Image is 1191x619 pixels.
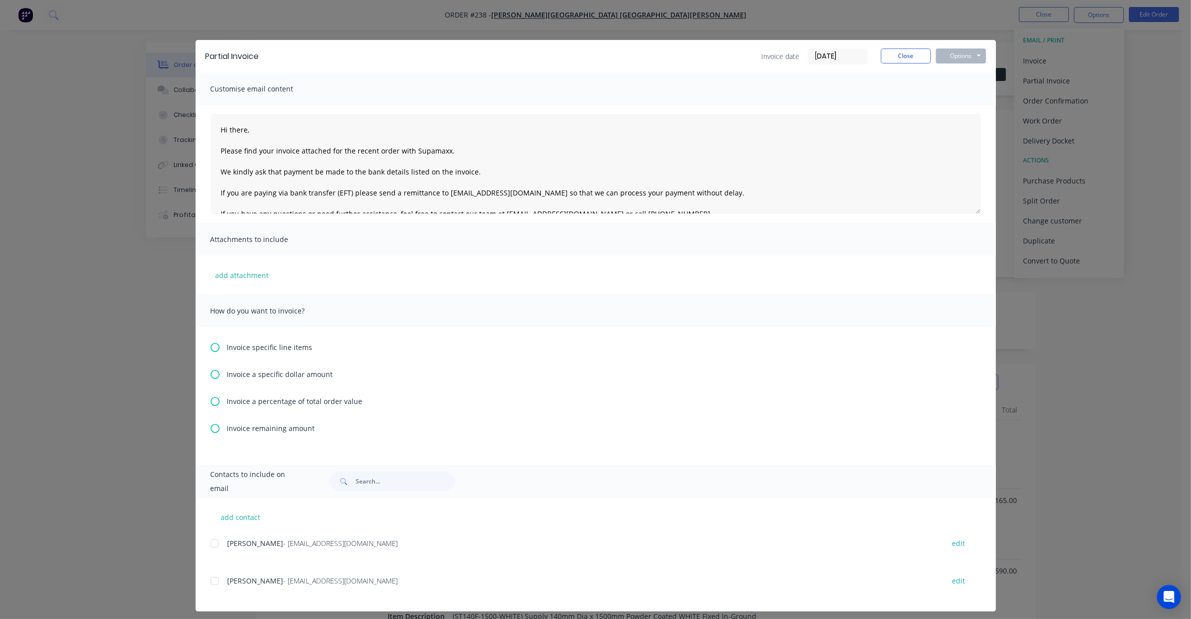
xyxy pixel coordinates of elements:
span: How do you want to invoice? [211,304,321,318]
button: add contact [211,509,271,524]
button: Options [936,48,986,63]
span: Contacts to include on email [211,467,305,495]
span: Invoice specific line items [227,342,313,352]
span: [PERSON_NAME] [228,538,284,548]
span: - [EMAIL_ADDRESS][DOMAIN_NAME] [284,538,398,548]
span: Invoice a percentage of total order value [227,396,363,406]
button: edit [946,574,971,587]
span: Attachments to include [211,232,321,246]
div: Open Intercom Messenger [1157,585,1181,609]
button: edit [946,536,971,550]
textarea: Hi there, Please find your invoice attached for the recent order with Supamaxx. We kindly ask tha... [211,114,981,214]
span: Invoice remaining amount [227,423,315,433]
button: add attachment [211,267,274,282]
button: Close [881,48,931,63]
div: Partial Invoice [206,50,259,62]
span: - [EMAIL_ADDRESS][DOMAIN_NAME] [284,576,398,585]
span: Customise email content [211,82,321,96]
span: Invoice date [762,51,800,61]
input: Search... [356,471,455,491]
span: [PERSON_NAME] [228,576,284,585]
span: Invoice a specific dollar amount [227,369,333,379]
